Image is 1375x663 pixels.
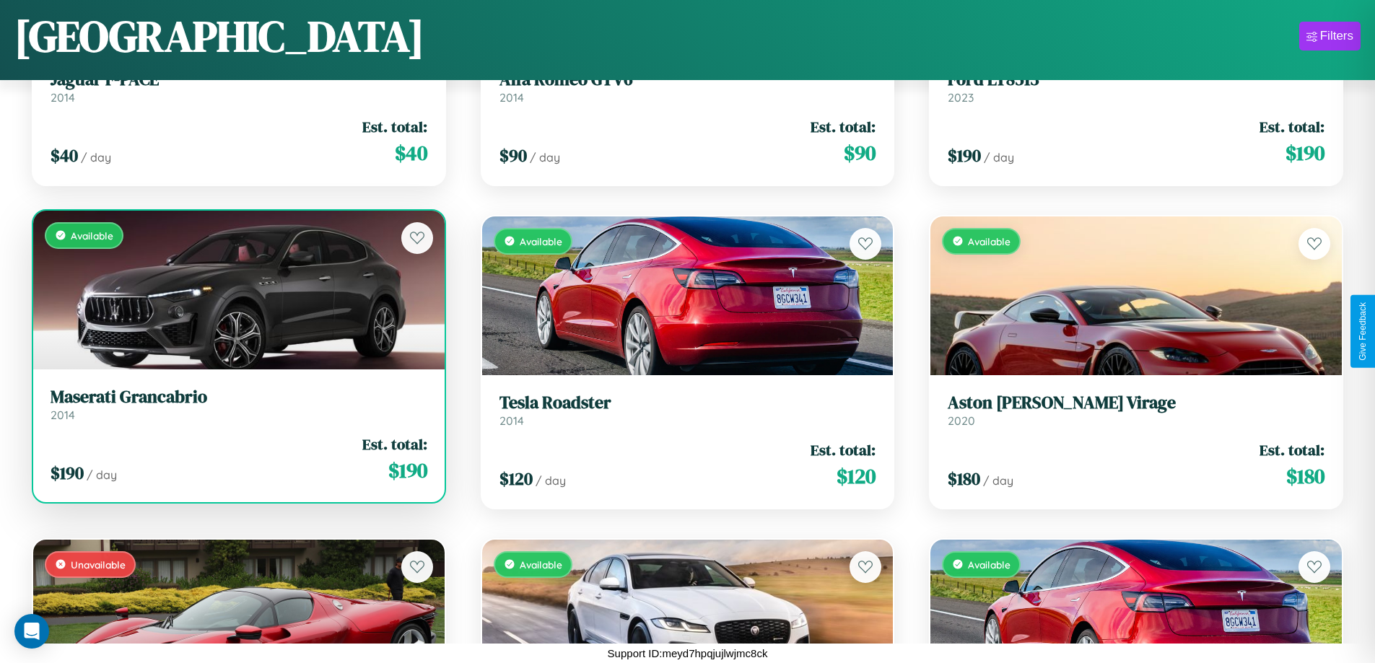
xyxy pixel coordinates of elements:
h3: Tesla Roadster [499,392,876,413]
a: Alfa Romeo GTV62014 [499,69,876,105]
h3: Jaguar F-PACE [51,69,427,90]
a: Tesla Roadster2014 [499,392,876,428]
span: Est. total: [1260,116,1324,137]
span: $ 180 [1286,462,1324,491]
span: $ 90 [499,144,527,167]
span: $ 40 [51,144,78,167]
span: Est. total: [1260,439,1324,460]
button: Filters [1299,22,1361,51]
h3: Maserati Grancabrio [51,387,427,408]
div: Filters [1320,29,1353,43]
span: 2014 [499,413,524,428]
h3: Ford LT8513 [948,69,1324,90]
span: Available [520,235,562,247]
span: $ 190 [51,461,84,485]
span: Available [968,558,1010,571]
span: $ 90 [844,139,876,167]
span: $ 120 [499,467,533,491]
a: Jaguar F-PACE2014 [51,69,427,105]
span: / day [536,473,566,488]
span: 2014 [499,90,524,105]
span: / day [81,150,111,164]
span: 2020 [948,413,975,428]
span: 2014 [51,408,75,422]
span: $ 180 [948,467,980,491]
span: / day [984,150,1014,164]
span: Est. total: [362,434,427,455]
span: / day [87,467,117,482]
span: 2023 [948,90,974,105]
span: $ 190 [948,144,981,167]
a: Ford LT85132023 [948,69,1324,105]
span: Est. total: [811,116,876,137]
span: $ 190 [388,456,427,485]
h3: Aston [PERSON_NAME] Virage [948,392,1324,413]
span: Available [520,558,562,571]
span: Est. total: [362,116,427,137]
span: / day [530,150,560,164]
span: Est. total: [811,439,876,460]
h1: [GEOGRAPHIC_DATA] [14,6,424,66]
h3: Alfa Romeo GTV6 [499,69,876,90]
span: $ 190 [1285,139,1324,167]
span: Available [71,229,113,242]
span: $ 120 [837,462,876,491]
div: Give Feedback [1358,302,1368,361]
p: Support ID: meyd7hpqjujlwjmc8ck [608,644,768,663]
span: $ 40 [395,139,427,167]
span: 2014 [51,90,75,105]
a: Maserati Grancabrio2014 [51,387,427,422]
a: Aston [PERSON_NAME] Virage2020 [948,392,1324,428]
span: / day [983,473,1013,488]
div: Open Intercom Messenger [14,614,49,649]
span: Unavailable [71,558,126,571]
span: Available [968,235,1010,247]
